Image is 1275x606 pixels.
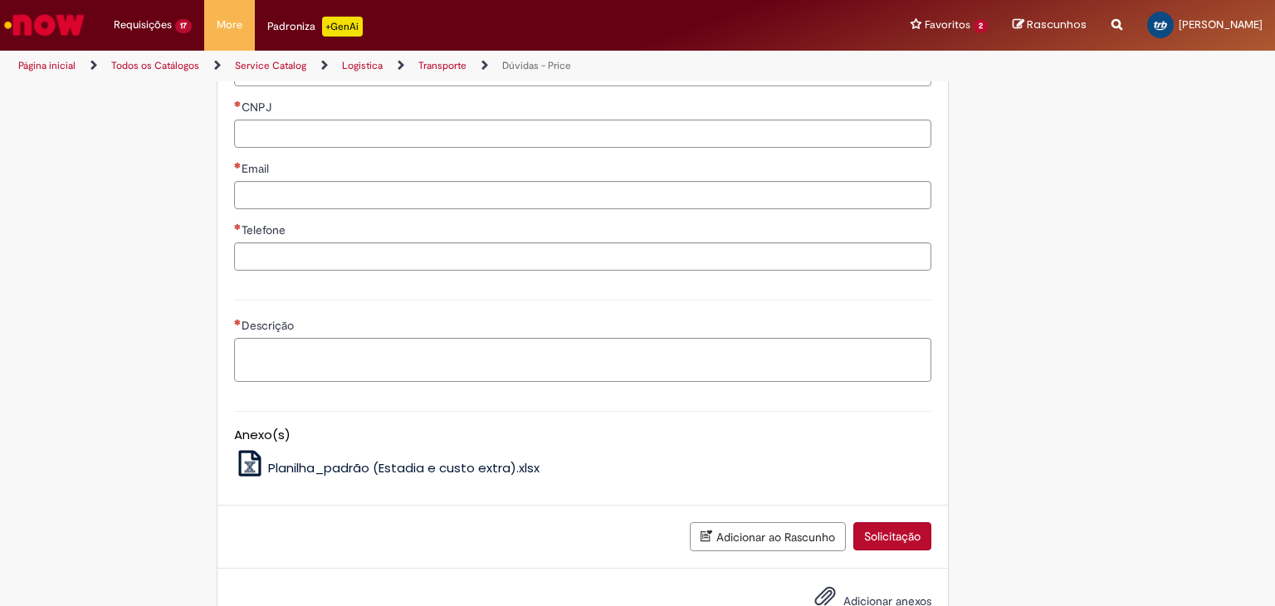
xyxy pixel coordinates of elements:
span: Necessários [234,223,242,230]
a: Dúvidas - Price [502,59,571,72]
input: Telefone [234,242,931,271]
input: Email [234,181,931,209]
a: Página inicial [18,59,76,72]
span: 17 [175,19,192,33]
button: Adicionar ao Rascunho [690,522,846,551]
input: CNPJ [234,120,931,148]
img: ServiceNow [2,8,87,42]
span: Necessários [234,319,242,325]
a: Todos os Catálogos [111,59,199,72]
span: Email [242,161,272,176]
span: Favoritos [925,17,970,33]
span: Telefone [242,222,289,237]
span: Rascunhos [1027,17,1087,32]
span: More [217,17,242,33]
p: +GenAi [322,17,363,37]
span: CNPJ [242,100,275,115]
span: Descrição [242,318,297,333]
a: Planilha_padrão (Estadia e custo extra).xlsx [234,459,540,476]
span: Planilha_padrão (Estadia e custo extra).xlsx [268,459,540,476]
span: [PERSON_NAME] [1179,17,1263,32]
div: Padroniza [267,17,363,37]
ul: Trilhas de página [12,51,838,81]
span: Necessários [234,162,242,169]
button: Solicitação [853,522,931,550]
a: Transporte [418,59,467,72]
span: 2 [974,19,988,33]
span: Requisições [114,17,172,33]
a: Rascunhos [1013,17,1087,33]
textarea: Descrição [234,338,931,383]
a: Service Catalog [235,59,306,72]
span: Necessários [234,100,242,107]
h5: Anexo(s) [234,428,931,442]
a: Logistica [342,59,383,72]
